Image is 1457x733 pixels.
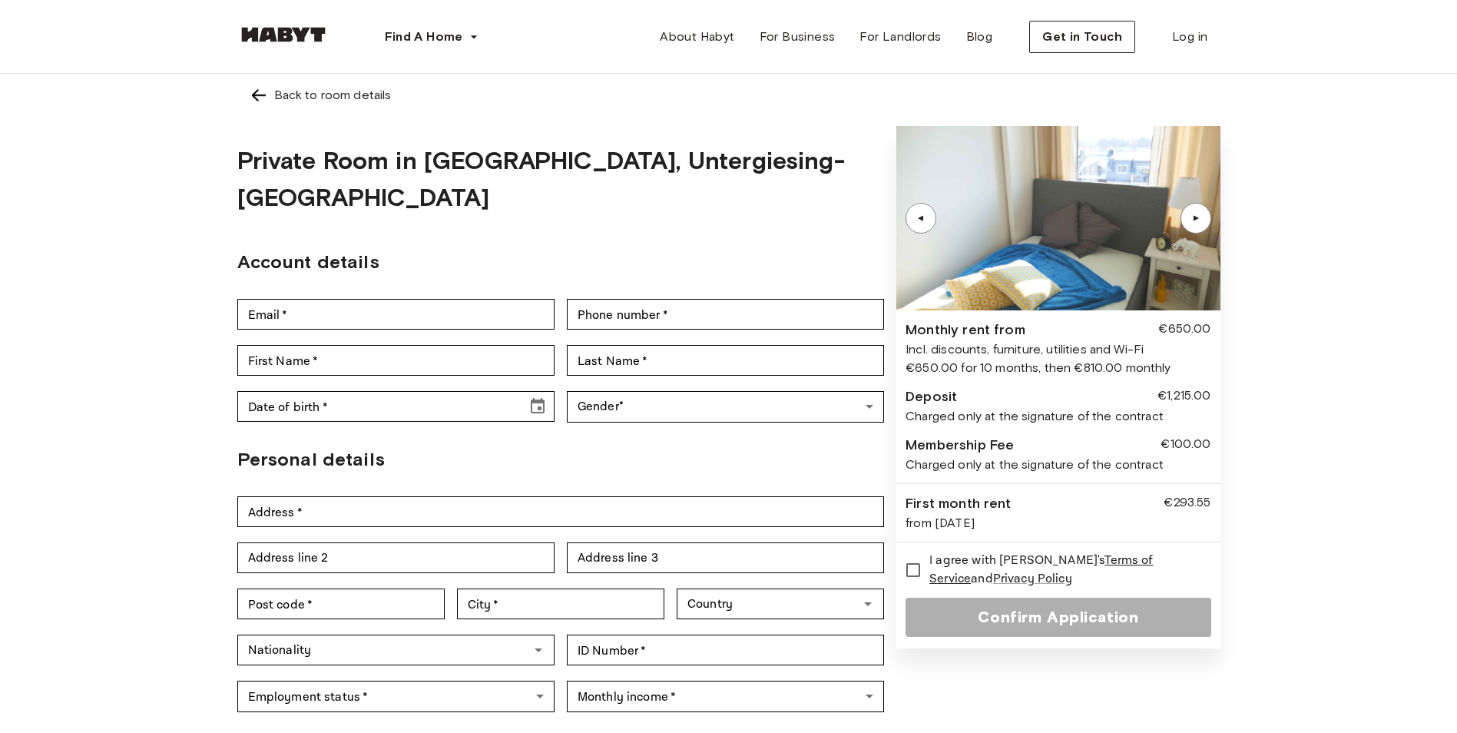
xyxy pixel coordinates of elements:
img: Left pointing arrow [250,86,268,104]
div: Incl. discounts, furniture, utilities and Wi-Fi [906,340,1210,359]
span: Blog [966,28,993,46]
a: Privacy Policy [993,571,1072,587]
div: Back to room details [274,86,392,104]
div: €650.00 for 10 months, then €810.00 monthly [906,359,1210,377]
div: Deposit [906,386,957,407]
a: Blog [954,22,1005,52]
a: Left pointing arrowBack to room details [237,74,1220,117]
div: ▲ [913,214,929,223]
a: For Business [747,22,848,52]
div: ▲ [1188,214,1204,223]
button: Get in Touch [1029,21,1135,53]
h1: Private Room in [GEOGRAPHIC_DATA], Untergiesing-[GEOGRAPHIC_DATA] [237,142,885,216]
a: About Habyt [647,22,747,52]
div: €100.00 [1161,435,1210,456]
div: from [DATE] [906,514,1210,532]
a: For Landlords [847,22,953,52]
span: Get in Touch [1042,28,1122,46]
span: About Habyt [660,28,734,46]
a: Log in [1160,22,1220,52]
div: €1,215.00 [1157,386,1210,407]
button: Choose date [522,391,553,422]
button: Open [857,593,879,615]
img: Habyt [237,27,329,42]
span: I agree with [PERSON_NAME]'s and [929,552,1198,589]
div: First month rent [906,493,1011,514]
button: Open [528,639,549,661]
button: Find A Home [373,22,491,52]
h2: Personal details [237,446,885,473]
div: Charged only at the signature of the contract [906,456,1210,474]
img: Image of the room [896,126,1220,310]
span: Find A Home [385,28,463,46]
div: Membership Fee [906,435,1014,456]
div: Charged only at the signature of the contract [906,407,1210,426]
div: Monthly rent from [906,320,1025,340]
span: Log in [1172,28,1207,46]
span: For Landlords [859,28,941,46]
span: For Business [760,28,836,46]
div: €293.55 [1164,493,1210,514]
h2: Account details [237,248,885,276]
div: €650.00 [1158,320,1210,340]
